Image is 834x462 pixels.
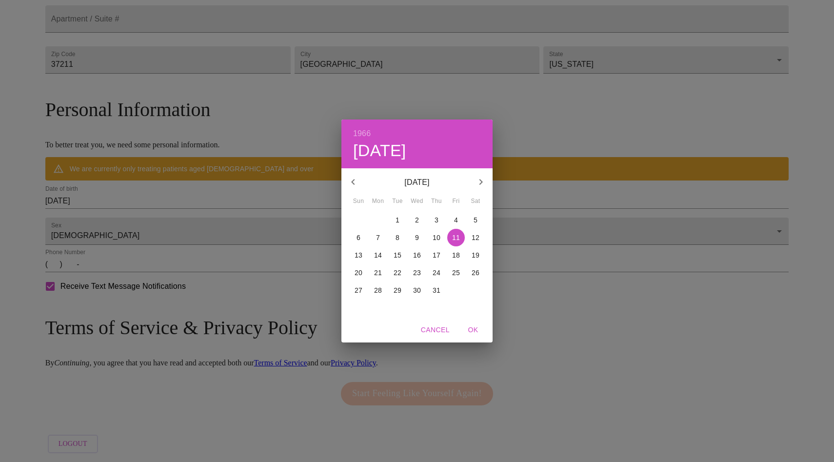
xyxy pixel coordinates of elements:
button: 22 [389,264,406,281]
button: 19 [467,246,484,264]
p: 23 [413,268,421,278]
p: 21 [374,268,382,278]
p: 12 [472,233,479,242]
p: 27 [355,285,362,295]
button: 25 [447,264,465,281]
p: 9 [415,233,419,242]
button: 6 [350,229,367,246]
p: 31 [433,285,440,295]
button: 23 [408,264,426,281]
span: Wed [408,197,426,206]
button: 16 [408,246,426,264]
p: 29 [394,285,401,295]
p: 13 [355,250,362,260]
button: 27 [350,281,367,299]
span: Tue [389,197,406,206]
button: 1 [389,211,406,229]
p: 2 [415,215,419,225]
button: 21 [369,264,387,281]
button: 31 [428,281,445,299]
button: 13 [350,246,367,264]
button: 9 [408,229,426,246]
button: 1966 [353,127,371,141]
span: OK [461,324,485,336]
button: 14 [369,246,387,264]
button: 24 [428,264,445,281]
button: 18 [447,246,465,264]
p: 26 [472,268,479,278]
p: 24 [433,268,440,278]
p: 19 [472,250,479,260]
button: 5 [467,211,484,229]
p: 3 [435,215,438,225]
span: Sat [467,197,484,206]
p: 20 [355,268,362,278]
p: 16 [413,250,421,260]
button: 30 [408,281,426,299]
button: 15 [389,246,406,264]
p: [DATE] [365,177,469,188]
p: 30 [413,285,421,295]
p: 8 [396,233,399,242]
button: OK [457,321,489,339]
button: 29 [389,281,406,299]
button: [DATE] [353,141,406,161]
p: 14 [374,250,382,260]
p: 22 [394,268,401,278]
p: 10 [433,233,440,242]
button: 4 [447,211,465,229]
span: Thu [428,197,445,206]
button: Cancel [417,321,454,339]
button: 11 [447,229,465,246]
button: 7 [369,229,387,246]
p: 5 [474,215,477,225]
p: 25 [452,268,460,278]
button: 12 [467,229,484,246]
button: 17 [428,246,445,264]
p: 1 [396,215,399,225]
p: 18 [452,250,460,260]
span: Fri [447,197,465,206]
p: 4 [454,215,458,225]
span: Sun [350,197,367,206]
button: 26 [467,264,484,281]
button: 2 [408,211,426,229]
button: 28 [369,281,387,299]
button: 8 [389,229,406,246]
span: Mon [369,197,387,206]
button: 20 [350,264,367,281]
p: 28 [374,285,382,295]
button: 10 [428,229,445,246]
p: 17 [433,250,440,260]
p: 15 [394,250,401,260]
p: 11 [452,233,460,242]
span: Cancel [421,324,450,336]
p: 7 [376,233,380,242]
p: 6 [357,233,360,242]
button: 3 [428,211,445,229]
